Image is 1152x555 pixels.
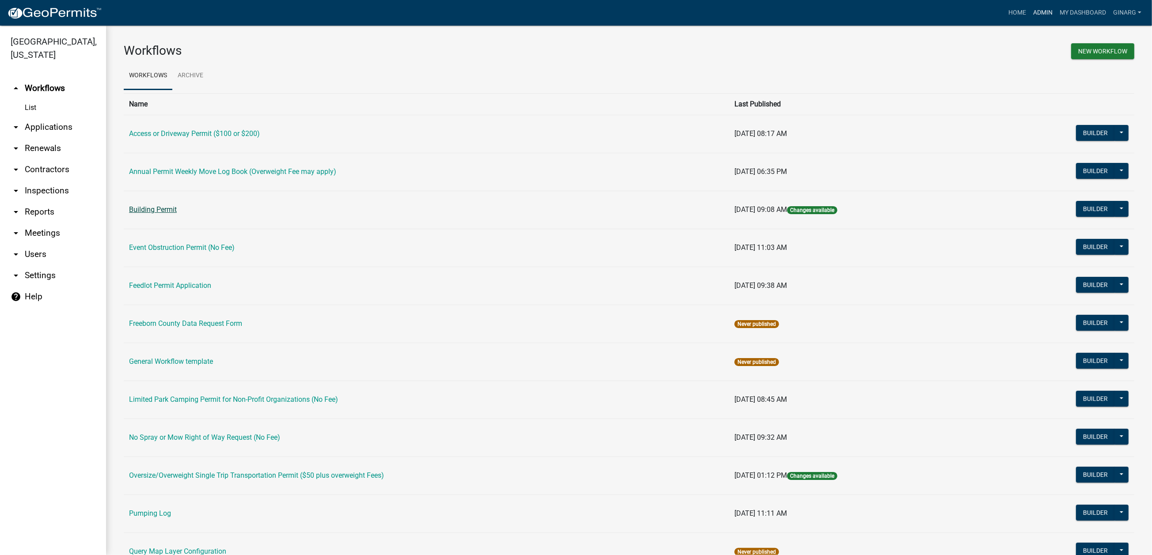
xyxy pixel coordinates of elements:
[124,93,729,115] th: Name
[11,270,21,281] i: arrow_drop_down
[787,472,837,480] span: Changes available
[787,206,837,214] span: Changes available
[129,471,384,479] a: Oversize/Overweight Single Trip Transportation Permit ($50 plus overweight Fees)
[1076,353,1115,369] button: Builder
[1056,4,1110,21] a: My Dashboard
[1076,315,1115,331] button: Builder
[1030,4,1056,21] a: Admin
[734,243,787,252] span: [DATE] 11:03 AM
[1076,277,1115,293] button: Builder
[129,243,235,252] a: Event Obstruction Permit (No Fee)
[129,357,213,366] a: General Workflow template
[11,122,21,132] i: arrow_drop_down
[11,164,21,175] i: arrow_drop_down
[129,433,280,442] a: No Spray or Mow Right of Way Request (No Fee)
[1076,391,1115,407] button: Builder
[124,62,172,90] a: Workflows
[124,43,623,58] h3: Workflows
[11,207,21,217] i: arrow_drop_down
[734,129,787,138] span: [DATE] 08:17 AM
[734,395,787,404] span: [DATE] 08:45 AM
[129,319,242,328] a: Freeborn County Data Request Form
[11,83,21,94] i: arrow_drop_up
[734,167,787,176] span: [DATE] 06:35 PM
[129,509,171,517] a: Pumping Log
[11,291,21,302] i: help
[129,281,211,290] a: Feedlot Permit Application
[1005,4,1030,21] a: Home
[734,205,787,214] span: [DATE] 09:08 AM
[729,93,989,115] th: Last Published
[1076,125,1115,141] button: Builder
[129,395,338,404] a: Limited Park Camping Permit for Non-Profit Organizations (No Fee)
[734,320,779,328] span: Never published
[11,185,21,196] i: arrow_drop_down
[129,167,336,176] a: Annual Permit Weekly Move Log Book (Overweight Fee may apply)
[1076,201,1115,217] button: Builder
[734,281,787,290] span: [DATE] 09:38 AM
[1071,43,1134,59] button: New Workflow
[1076,239,1115,255] button: Builder
[11,228,21,238] i: arrow_drop_down
[1076,505,1115,521] button: Builder
[734,471,787,479] span: [DATE] 01:12 PM
[1076,467,1115,483] button: Builder
[11,249,21,260] i: arrow_drop_down
[129,129,260,138] a: Access or Driveway Permit ($100 or $200)
[734,358,779,366] span: Never published
[1076,163,1115,179] button: Builder
[1076,429,1115,445] button: Builder
[11,143,21,154] i: arrow_drop_down
[1110,4,1145,21] a: ginarg
[734,509,787,517] span: [DATE] 11:11 AM
[734,433,787,442] span: [DATE] 09:32 AM
[172,62,209,90] a: Archive
[129,205,177,214] a: Building Permit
